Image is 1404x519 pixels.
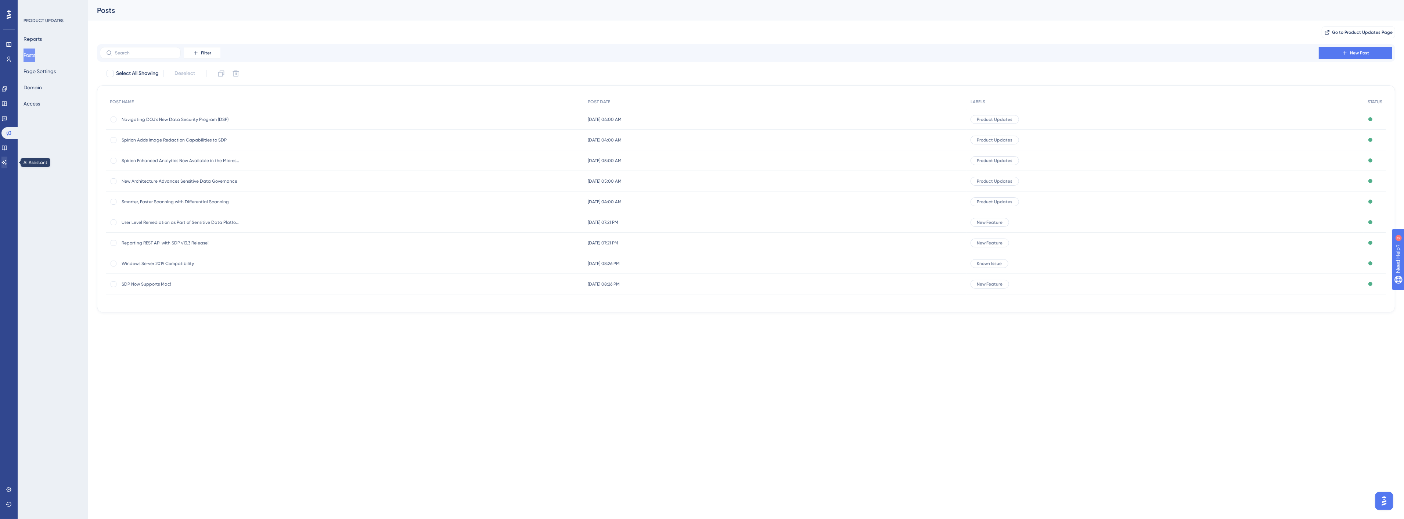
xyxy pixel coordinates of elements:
[122,158,239,164] span: Spirion Enhanced Analytics Now Available in the Microsoft Azure Marketplace
[122,240,239,246] span: Reporting REST API with SDP v13.3 Release!
[977,281,1003,287] span: New Feature
[977,199,1013,205] span: Product Updates
[977,219,1003,225] span: New Feature
[122,137,239,143] span: Spirion Adds Image Redaction Capabilities to SDP
[588,117,622,122] span: [DATE] 04:00 AM
[24,97,40,110] button: Access
[588,199,622,205] span: [DATE] 04:00 AM
[51,4,53,10] div: 2
[24,65,56,78] button: Page Settings
[977,137,1013,143] span: Product Updates
[24,32,42,46] button: Reports
[588,137,622,143] span: [DATE] 04:00 AM
[1322,26,1395,38] button: Go to Product Updates Page
[17,2,46,11] span: Need Help?
[1373,490,1395,512] iframe: UserGuiding AI Assistant Launcher
[1350,50,1369,56] span: New Post
[588,261,620,266] span: [DATE] 08:26 PM
[977,240,1003,246] span: New Feature
[588,158,622,164] span: [DATE] 05:00 AM
[971,99,985,105] span: LABELS
[122,219,239,225] span: User Level Remediation as Part of Sensitive Data Platform v13.2 Release!
[174,69,195,78] span: Deselect
[24,18,64,24] div: PRODUCT UPDATES
[122,261,239,266] span: Windows Server 2019 Compatibility
[588,99,610,105] span: POST DATE
[168,67,202,80] button: Deselect
[115,50,174,56] input: Search
[588,219,618,225] span: [DATE] 07:21 PM
[201,50,211,56] span: Filter
[588,240,618,246] span: [DATE] 07:21 PM
[116,69,159,78] span: Select All Showing
[1368,99,1382,105] span: STATUS
[97,5,1377,15] div: Posts
[122,178,239,184] span: New Architecture Advances Sensitive Data Governance
[1332,29,1393,35] span: Go to Product Updates Page
[24,49,35,62] button: Posts
[977,158,1013,164] span: Product Updates
[588,178,622,184] span: [DATE] 05:00 AM
[122,281,239,287] span: SDP Now Supports Mac!
[977,261,1002,266] span: Known Issue
[122,117,239,122] span: Navigating DOJ’s New Data Security Program (DSP)
[24,81,42,94] button: Domain
[977,117,1013,122] span: Product Updates
[977,178,1013,184] span: Product Updates
[122,199,239,205] span: Smarter, Faster Scanning with Differential Scanning
[1319,47,1392,59] button: New Post
[588,281,620,287] span: [DATE] 08:26 PM
[110,99,134,105] span: POST NAME
[184,47,220,59] button: Filter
